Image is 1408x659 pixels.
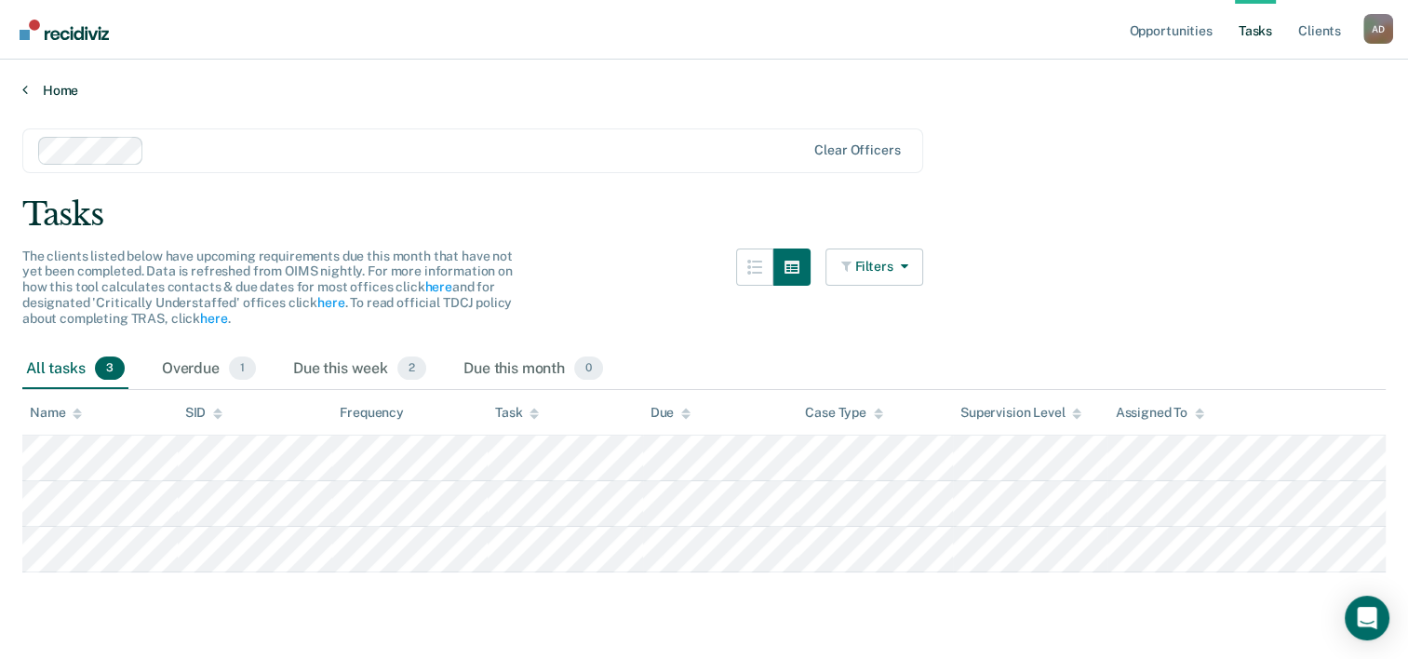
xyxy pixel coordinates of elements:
[424,279,451,294] a: here
[574,356,603,381] span: 0
[814,142,900,158] div: Clear officers
[158,349,260,390] div: Overdue1
[22,249,513,326] span: The clients listed below have upcoming requirements due this month that have not yet been complet...
[1363,14,1393,44] button: Profile dropdown button
[460,349,607,390] div: Due this month0
[229,356,256,381] span: 1
[340,405,404,421] div: Frequency
[317,295,344,310] a: here
[960,405,1082,421] div: Supervision Level
[30,405,82,421] div: Name
[289,349,430,390] div: Due this week2
[805,405,883,421] div: Case Type
[825,249,924,286] button: Filters
[95,356,125,381] span: 3
[20,20,109,40] img: Recidiviz
[495,405,539,421] div: Task
[397,356,426,381] span: 2
[185,405,223,421] div: SID
[22,349,128,390] div: All tasks3
[200,311,227,326] a: here
[22,195,1386,234] div: Tasks
[1115,405,1203,421] div: Assigned To
[1363,14,1393,44] div: A D
[650,405,691,421] div: Due
[1345,596,1389,640] div: Open Intercom Messenger
[22,82,1386,99] a: Home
